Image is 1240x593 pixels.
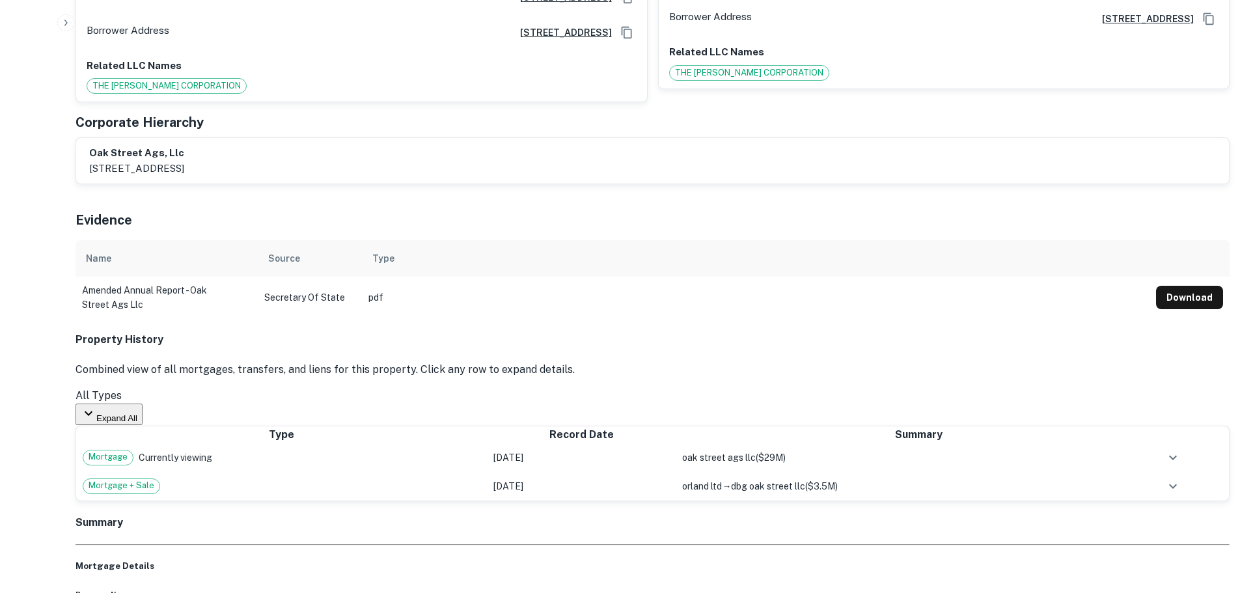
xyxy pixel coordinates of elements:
[1199,9,1219,29] button: Copy Address
[76,426,487,443] th: Type
[682,479,1155,493] div: →
[1092,12,1194,26] a: [STREET_ADDRESS]
[1175,489,1240,551] iframe: Chat Widget
[76,362,1230,378] p: Combined view of all mortgages, transfers, and liens for this property. Click any row to expand d...
[805,481,838,491] span: ($ 3.5M )
[83,479,159,492] span: Mortgage + Sale
[362,277,1150,318] td: pdf
[139,450,212,465] span: Currently viewing
[676,426,1161,443] th: Summary
[1162,475,1184,497] button: expand row
[76,277,258,318] td: amended annual report - oak street ags llc
[756,452,786,463] span: ($ 29M )
[670,66,829,79] span: THE [PERSON_NAME] CORPORATION
[76,404,143,425] button: Expand All
[89,146,184,161] h6: oak street ags, llc
[487,472,676,501] td: [DATE]
[76,332,1230,348] h4: Property History
[669,44,1219,60] p: Related LLC Names
[731,481,805,491] span: dbg oak street llc
[76,240,1230,318] div: scrollable content
[258,277,362,318] td: Secretary of State
[76,113,204,132] h5: Corporate Hierarchy
[362,240,1150,277] th: Type
[87,79,246,92] span: THE [PERSON_NAME] CORPORATION
[510,25,612,40] a: [STREET_ADDRESS]
[682,452,756,463] span: oak street ags llc
[682,481,722,491] span: orland ltd
[268,251,300,266] div: Source
[76,515,1230,531] h4: Summary
[89,161,184,176] p: [STREET_ADDRESS]
[76,240,258,277] th: Name
[76,210,132,230] h5: Evidence
[258,240,362,277] th: Source
[487,443,676,472] td: [DATE]
[617,23,637,42] button: Copy Address
[669,9,752,29] p: Borrower Address
[487,426,676,443] th: Record Date
[1162,447,1184,469] button: expand row
[76,560,1230,573] h5: Mortgage Details
[83,450,133,463] span: Mortgage
[76,388,1230,404] div: All Types
[1156,286,1223,309] button: Download
[372,251,394,266] div: Type
[86,251,111,266] div: Name
[87,23,169,42] p: Borrower Address
[87,58,637,74] p: Related LLC Names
